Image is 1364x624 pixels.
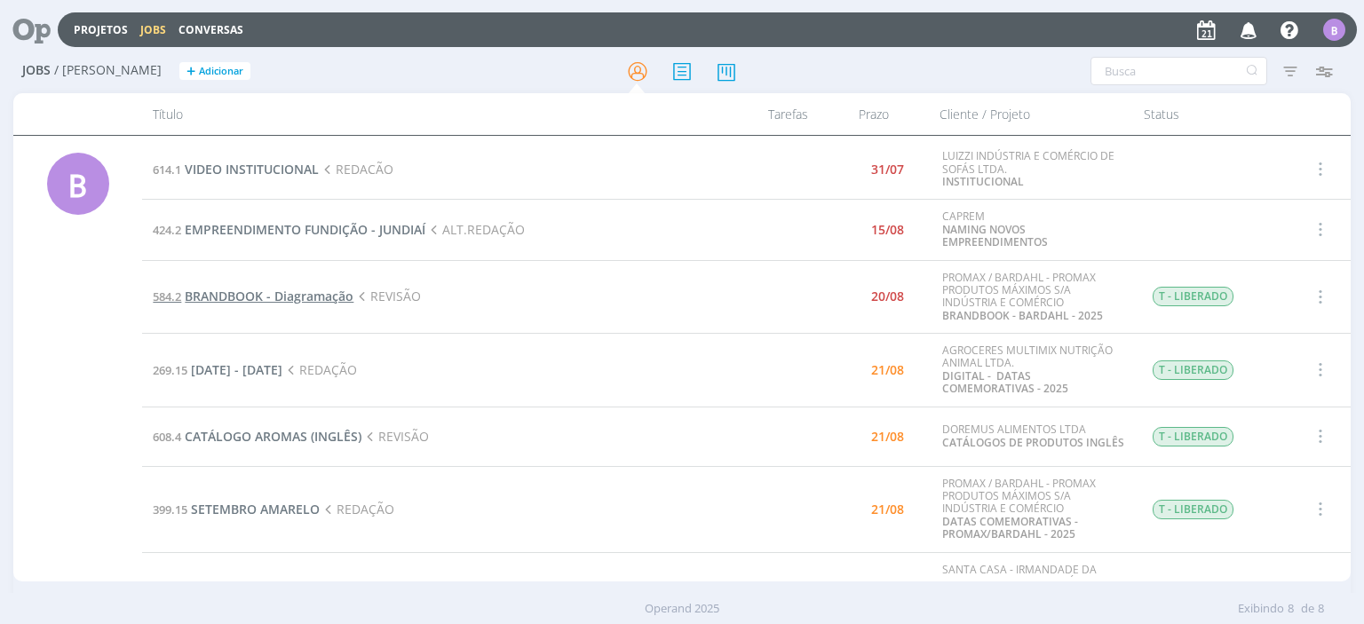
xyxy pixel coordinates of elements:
[68,23,133,37] button: Projetos
[185,221,425,238] span: EMPREENDIMENTO FUNDIÇÃO - JUNDIAÍ
[153,221,425,238] a: 424.2EMPREENDIMENTO FUNDIÇÃO - JUNDIAÍ
[142,93,711,135] div: Título
[199,66,243,77] span: Adicionar
[320,501,393,517] span: REDAÇÃO
[153,161,319,178] a: 614.1VIDEO INSTITUCIONAL
[1238,600,1284,618] span: Exibindo
[942,368,1068,396] a: DIGITAL - DATAS COMEMORATIVAS - 2025
[153,222,181,238] span: 424.2
[153,288,353,304] a: 584.2BRANDBOOK - Diagramação
[191,361,282,378] span: [DATE] - [DATE]
[942,514,1078,541] a: DATAS COMEMORATIVAS - PROMAX/BARDAHL - 2025
[353,288,420,304] span: REVISÃO
[74,22,128,37] a: Projetos
[942,150,1125,188] div: LUIZZI INDÚSTRIA E COMÉRCIO DE SOFÁS LTDA.
[871,224,904,236] div: 15/08
[185,428,361,445] span: CATÁLOGO AROMAS (INGLÊS)
[135,23,171,37] button: Jobs
[185,161,319,178] span: VIDEO INSTITUCIONAL
[1133,93,1284,135] div: Status
[942,210,1125,249] div: CAPREM
[140,22,166,37] a: Jobs
[153,162,181,178] span: 614.1
[871,503,904,516] div: 21/08
[153,288,181,304] span: 584.2
[942,308,1103,323] a: BRANDBOOK - BARDAHL - 2025
[942,564,1125,615] div: SANTA CASA - IRMANDADE DA SANTA CASA DE MISERICÓRDIA DE [GEOGRAPHIC_DATA]
[1153,287,1233,306] span: T - LIBERADO
[153,361,282,378] a: 269.15[DATE] - [DATE]
[1153,500,1233,519] span: T - LIBERADO
[929,93,1133,135] div: Cliente / Projeto
[942,174,1024,189] a: INSTITUCIONAL
[191,501,320,517] span: SETEMBRO AMARELO
[871,364,904,376] div: 21/08
[47,153,109,215] div: B
[942,344,1125,396] div: AGROCERES MULTIMIX NUTRIÇÃO ANIMAL LTDA.
[179,62,250,81] button: +Adicionar
[819,93,929,135] div: Prazo
[153,501,320,517] a: 399.15SETEMBRO AMARELO
[942,272,1125,323] div: PROMAX / BARDAHL - PROMAX PRODUTOS MÁXIMOS S/A INDÚSTRIA E COMÉRCIO
[173,23,249,37] button: Conversas
[425,221,524,238] span: ALT.REDAÇÃO
[282,361,356,378] span: REDAÇÃO
[1090,57,1267,85] input: Busca
[871,290,904,303] div: 20/08
[1323,19,1345,41] div: B
[1322,14,1346,45] button: B
[1153,427,1233,446] span: T - LIBERADO
[153,429,181,445] span: 608.4
[186,62,195,81] span: +
[153,502,187,517] span: 399.15
[942,222,1048,249] a: NAMING NOVOS EMPREENDIMENTOS
[942,478,1125,541] div: PROMAX / BARDAHL - PROMAX PRODUTOS MÁXIMOS S/A INDÚSTRIA E COMÉRCIO
[54,63,162,78] span: / [PERSON_NAME]
[942,423,1125,449] div: DOREMUS ALIMENTOS LTDA
[22,63,51,78] span: Jobs
[153,428,361,445] a: 608.4CATÁLOGO AROMAS (INGLÊS)
[871,163,904,176] div: 31/07
[942,435,1124,450] a: CATÁLOGOS DE PRODUTOS INGLÊS
[178,22,243,37] a: Conversas
[361,428,428,445] span: REVISÃO
[1153,360,1233,380] span: T - LIBERADO
[1318,600,1324,618] span: 8
[871,430,904,443] div: 21/08
[185,288,353,304] span: BRANDBOOK - Diagramação
[153,362,187,378] span: 269.15
[1301,600,1314,618] span: de
[712,93,819,135] div: Tarefas
[319,161,393,178] span: REDACÃO
[1288,600,1294,618] span: 8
